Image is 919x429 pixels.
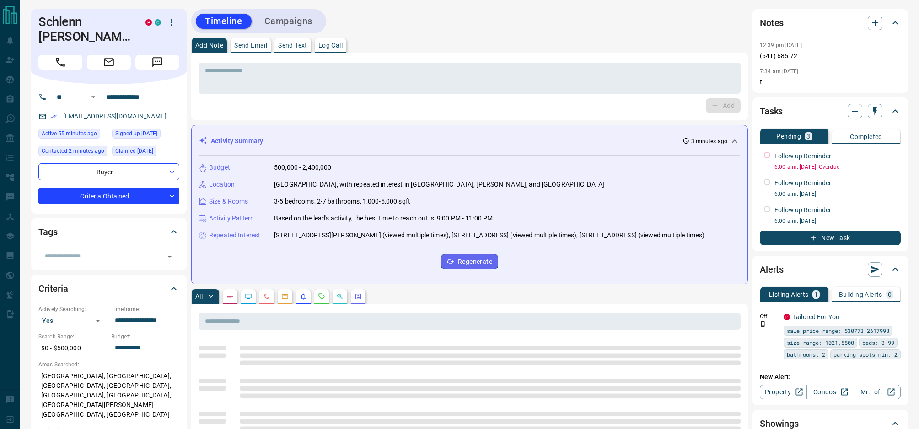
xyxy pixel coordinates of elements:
p: Timeframe: [111,305,179,313]
h2: Notes [760,16,784,30]
p: Activity Pattern [209,214,254,223]
p: $0 - $500,000 [38,341,107,356]
div: Tasks [760,100,901,122]
div: Buyer [38,163,179,180]
a: Property [760,385,807,399]
div: Notes [760,12,901,34]
p: 12:39 pm [DATE] [760,42,802,48]
div: Alerts [760,258,901,280]
svg: Email Verified [50,113,57,120]
span: Message [135,55,179,70]
a: Condos [806,385,854,399]
p: All [195,293,203,300]
p: 3 [806,133,810,139]
p: 7:34 am [DATE] [760,68,799,75]
p: 3-5 bedrooms, 2-7 bathrooms, 1,000-5,000 sqft [274,197,410,206]
p: Listing Alerts [769,291,809,298]
div: Mon Aug 18 2025 [38,146,107,159]
p: Budget: [111,332,179,341]
button: Regenerate [441,254,498,269]
span: Call [38,55,82,70]
span: Signed up [DATE] [115,129,157,138]
svg: Listing Alerts [300,293,307,300]
p: 0 [888,291,892,298]
h2: Tasks [760,104,783,118]
p: New Alert: [760,372,901,382]
p: 1 [814,291,818,298]
div: Criteria Obtained [38,188,179,204]
p: Follow up Reminder [774,205,831,215]
p: [GEOGRAPHIC_DATA], [GEOGRAPHIC_DATA], [GEOGRAPHIC_DATA], [GEOGRAPHIC_DATA], [GEOGRAPHIC_DATA], [G... [38,369,179,422]
p: Activity Summary [211,136,263,146]
button: Timeline [196,14,252,29]
span: bathrooms: 2 [787,350,825,359]
div: condos.ca [155,19,161,26]
button: Open [88,91,99,102]
p: Follow up Reminder [774,178,831,188]
span: Claimed [DATE] [115,146,153,156]
p: 500,000 - 2,400,000 [274,163,332,172]
svg: Notes [226,293,234,300]
span: parking spots min: 2 [833,350,898,359]
p: [GEOGRAPHIC_DATA], with repeated interest in [GEOGRAPHIC_DATA], [PERSON_NAME], and [GEOGRAPHIC_DATA] [274,180,604,189]
p: (641) 685-72 [760,51,901,61]
p: Size & Rooms [209,197,248,206]
p: Budget [209,163,230,172]
span: Email [87,55,131,70]
p: Based on the lead's activity, the best time to reach out is: 9:00 PM - 11:00 PM [274,214,493,223]
div: Tags [38,221,179,243]
a: Tailored For You [793,313,839,321]
p: Areas Searched: [38,360,179,369]
div: Criteria [38,278,179,300]
svg: Agent Actions [355,293,362,300]
p: 6:00 a.m. [DATE] - Overdue [774,163,901,171]
button: New Task [760,231,901,245]
svg: Emails [281,293,289,300]
svg: Lead Browsing Activity [245,293,252,300]
div: Yes [38,313,107,328]
div: Wed Mar 05 2025 [112,129,179,141]
p: Actively Searching: [38,305,107,313]
p: Repeated Interest [209,231,260,240]
p: Follow up Reminder [774,151,831,161]
p: Off [760,312,778,321]
span: beds: 3-99 [862,338,894,347]
p: 6:00 a.m. [DATE] [774,190,901,198]
div: Mon Aug 18 2025 [38,129,107,141]
svg: Push Notification Only [760,321,766,327]
p: Search Range: [38,332,107,341]
p: Building Alerts [839,291,882,298]
p: 6:00 a.m. [DATE] [774,217,901,225]
div: property.ca [784,314,790,320]
h2: Tags [38,225,57,239]
a: Mr.Loft [854,385,901,399]
div: property.ca [145,19,152,26]
span: size range: 1021,5500 [787,338,854,347]
p: Log Call [318,42,343,48]
h2: Criteria [38,281,68,296]
button: Campaigns [255,14,322,29]
a: [EMAIL_ADDRESS][DOMAIN_NAME] [63,113,167,120]
p: Location [209,180,235,189]
button: Open [163,250,176,263]
p: Add Note [195,42,223,48]
svg: Calls [263,293,270,300]
p: Send Email [234,42,267,48]
p: t [760,77,901,87]
p: Pending [776,133,801,139]
div: Tue Jul 29 2025 [112,146,179,159]
p: Completed [850,134,882,140]
svg: Opportunities [336,293,344,300]
p: [STREET_ADDRESS][PERSON_NAME] (viewed multiple times), [STREET_ADDRESS] (viewed multiple times), ... [274,231,704,240]
span: Contacted 2 minutes ago [42,146,104,156]
p: Send Text [278,42,307,48]
span: Active 55 minutes ago [42,129,97,138]
svg: Requests [318,293,325,300]
h2: Alerts [760,262,784,277]
p: 3 minutes ago [691,137,727,145]
h1: Schlenn [PERSON_NAME] [38,15,132,44]
div: Activity Summary3 minutes ago [199,133,740,150]
span: sale price range: 530773,2617998 [787,326,889,335]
